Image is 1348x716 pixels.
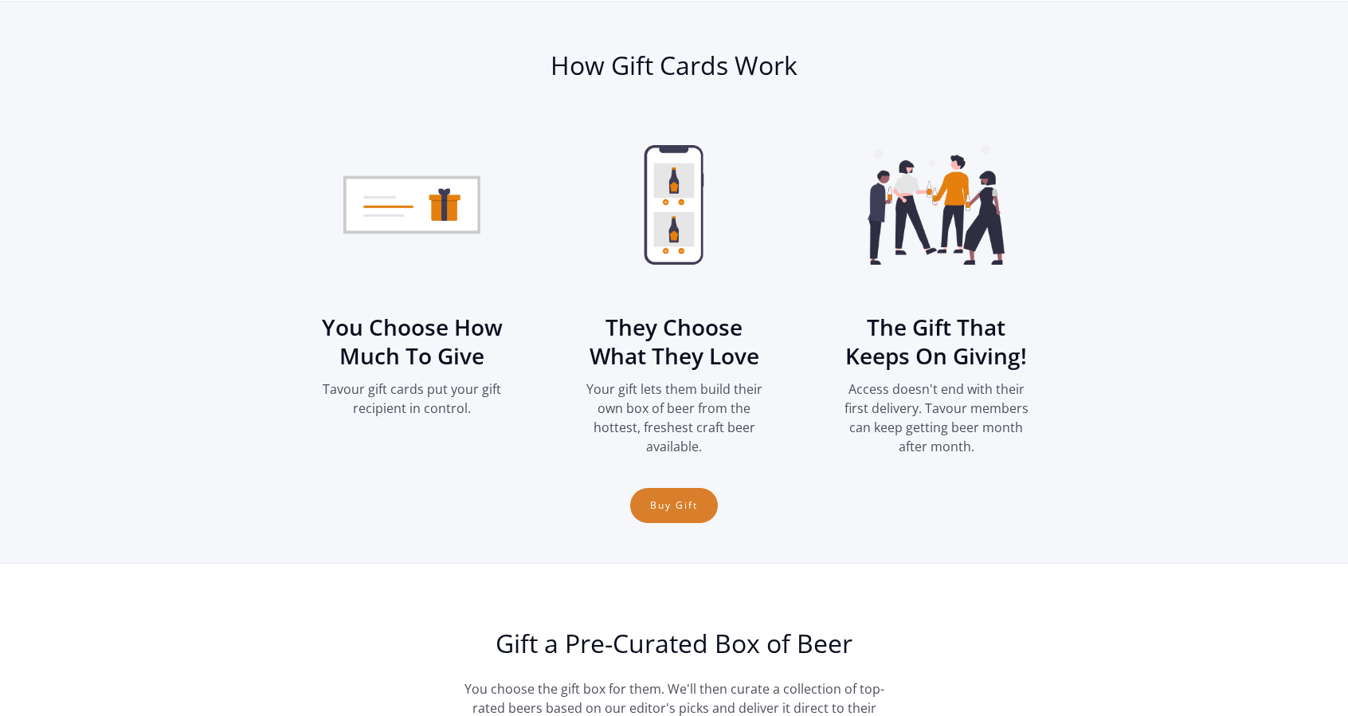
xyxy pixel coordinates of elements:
[300,121,1048,539] div: carousel
[300,627,1048,659] h2: Gift a Pre-Curated Box of Beer
[300,121,524,418] div: 1 of 3
[581,313,767,370] h3: They Choose What They Love
[581,380,767,456] p: Your gift lets them build their own box of beer from the hottest, freshest craft beer available.
[824,121,1048,456] div: 3 of 3
[562,121,786,456] div: 2 of 3
[843,380,1029,456] p: Access doesn't end with their first delivery. Tavour members can keep getting beer month after mo...
[630,488,718,523] a: Buy Gift
[319,313,505,370] h3: You Choose How Much To Give
[319,380,505,418] p: Tavour gift cards put your gift recipient in control.
[300,49,1048,81] h2: How Gift Cards Work
[843,313,1029,370] h3: The Gift That Keeps On Giving!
